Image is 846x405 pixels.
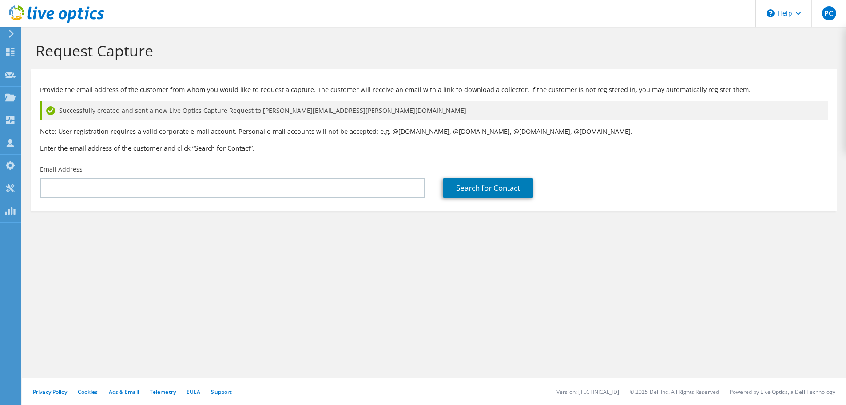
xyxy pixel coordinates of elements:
li: © 2025 Dell Inc. All Rights Reserved [630,388,719,396]
p: Note: User registration requires a valid corporate e-mail account. Personal e-mail accounts will ... [40,127,828,136]
li: Version: [TECHNICAL_ID] [556,388,619,396]
svg: \n [767,9,775,17]
a: Support [211,388,232,396]
a: Cookies [78,388,98,396]
span: PC [822,6,836,20]
li: Powered by Live Optics, a Dell Technology [730,388,835,396]
a: EULA [187,388,200,396]
label: Email Address [40,165,83,174]
span: Successfully created and sent a new Live Optics Capture Request to [PERSON_NAME][EMAIL_ADDRESS][P... [59,106,466,116]
a: Privacy Policy [33,388,67,396]
a: Search for Contact [443,178,533,198]
p: Provide the email address of the customer from whom you would like to request a capture. The cust... [40,85,828,95]
a: Telemetry [150,388,176,396]
h1: Request Capture [36,41,828,60]
h3: Enter the email address of the customer and click “Search for Contact”. [40,143,828,153]
a: Ads & Email [109,388,139,396]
